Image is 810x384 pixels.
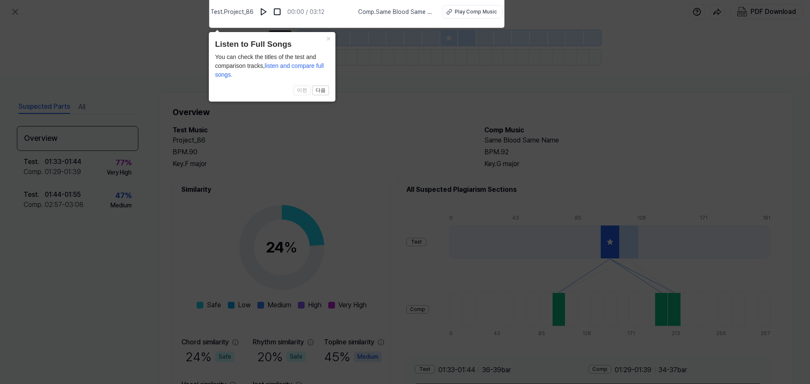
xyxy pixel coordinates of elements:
button: Play Comp Music [443,5,502,19]
img: stop [273,8,281,16]
button: Close [322,32,335,44]
div: 00:00 / 03:12 [287,8,324,16]
div: Play Comp Music [455,8,497,16]
div: You can check the titles of the test and comparison tracks, [215,53,329,79]
img: play [259,8,268,16]
span: Comp . Same Blood Same Name [358,8,432,16]
button: 다음 [312,86,329,96]
span: listen and compare full songs. [215,62,324,78]
header: Listen to Full Songs [215,38,329,51]
span: Test . Project_86 [211,8,254,16]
